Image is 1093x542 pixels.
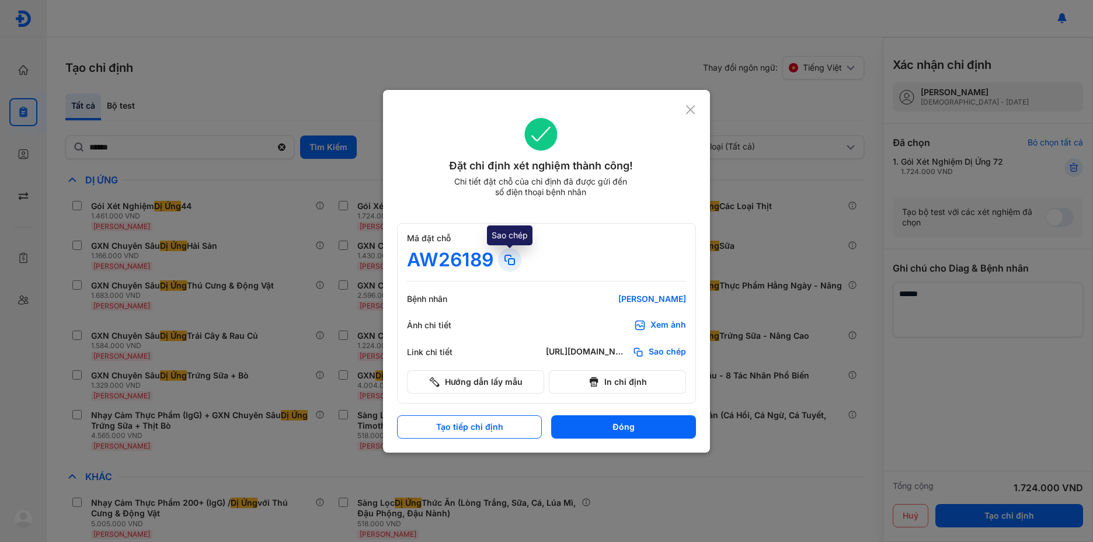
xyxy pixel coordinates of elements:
div: [URL][DOMAIN_NAME] [546,346,628,358]
div: Đặt chỉ định xét nghiệm thành công! [397,158,685,174]
button: Đóng [551,415,696,439]
div: Xem ảnh [650,319,686,331]
div: Mã đặt chỗ [407,233,686,244]
div: Bệnh nhân [407,294,477,304]
button: In chỉ định [549,370,686,394]
div: AW26189 [407,248,493,272]
button: Hướng dẫn lấy mẫu [407,370,544,394]
div: Link chi tiết [407,347,477,357]
button: Tạo tiếp chỉ định [397,415,542,439]
div: Ảnh chi tiết [407,320,477,331]
div: [PERSON_NAME] [546,294,686,304]
span: Sao chép [649,346,686,358]
div: Chi tiết đặt chỗ của chỉ định đã được gửi đến số điện thoại bệnh nhân [449,176,632,197]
